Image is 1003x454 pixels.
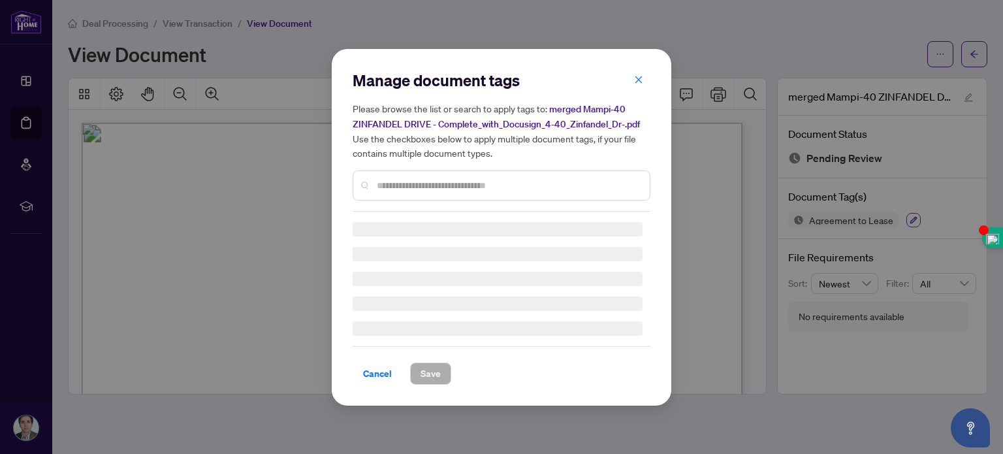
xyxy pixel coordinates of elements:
span: close [634,74,643,84]
button: Cancel [353,363,402,385]
span: Cancel [363,363,392,384]
h2: Manage document tags [353,70,650,91]
button: Save [410,363,451,385]
span: merged Mampi-40 ZINFANDEL DRIVE - Complete_with_Docusign_4-40_Zinfandel_Dr-.pdf [353,103,640,130]
button: Open asap [951,408,990,447]
h5: Please browse the list or search to apply tags to: Use the checkboxes below to apply multiple doc... [353,101,650,160]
